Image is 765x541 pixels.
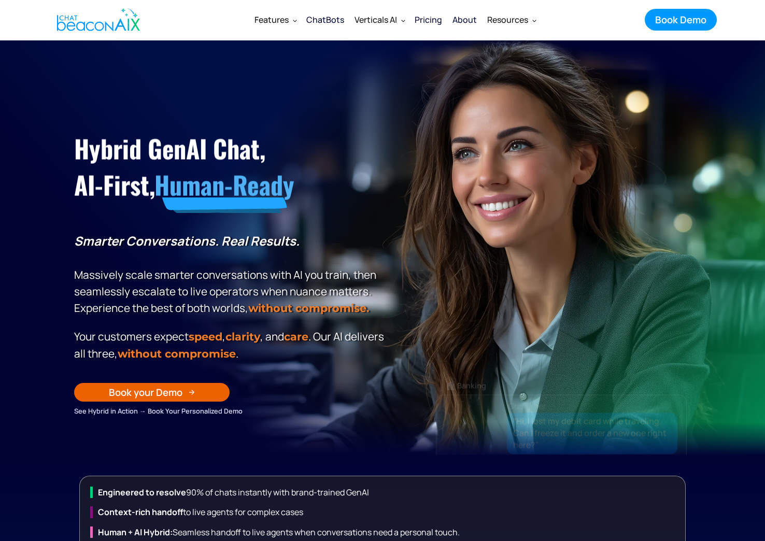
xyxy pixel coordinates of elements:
[301,6,349,33] a: ChatBots
[645,9,717,31] a: Book Demo
[401,18,405,22] img: Dropdown
[48,2,146,38] a: home
[90,506,680,518] div: to live agents for complex cases
[74,328,388,362] p: Your customers expect , , and . Our Al delivers all three, .
[98,526,173,538] strong: Human + Al Hybrid:
[409,6,447,33] a: Pricing
[248,302,369,315] strong: without compromise.
[482,7,541,32] div: Resources
[74,232,300,249] strong: Smarter Conversations. Real Results.
[154,166,294,203] span: Human-Ready
[487,12,528,27] div: Resources
[254,12,289,27] div: Features
[355,12,397,27] div: Verticals AI
[436,378,686,393] div: 🏦 Banking
[655,13,706,26] div: Book Demo
[415,12,442,27] div: Pricing
[225,330,260,343] span: clarity
[284,330,308,343] span: care
[98,506,183,518] strong: Context-rich handoff
[74,131,388,204] h1: Hybrid GenAI Chat, AI-First,
[90,487,680,498] div: 90% of chats instantly with brand-trained GenAI
[532,18,536,22] img: Dropdown
[306,12,344,27] div: ChatBots
[74,405,388,417] div: See Hybrid in Action → Book Your Personalized Demo
[349,7,409,32] div: Verticals AI
[109,386,182,399] div: Book your Demo
[98,487,186,498] strong: Engineered to resolve
[74,233,388,317] p: Massively scale smarter conversations with AI you train, then seamlessly escalate to live operato...
[90,526,680,538] div: Seamless handoff to live agents when conversations need a personal touch.
[249,7,301,32] div: Features
[452,12,477,27] div: About
[189,389,195,395] img: Arrow
[447,6,482,33] a: About
[74,383,230,402] a: Book your Demo
[293,18,297,22] img: Dropdown
[189,330,222,343] strong: speed
[118,347,236,360] span: without compromise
